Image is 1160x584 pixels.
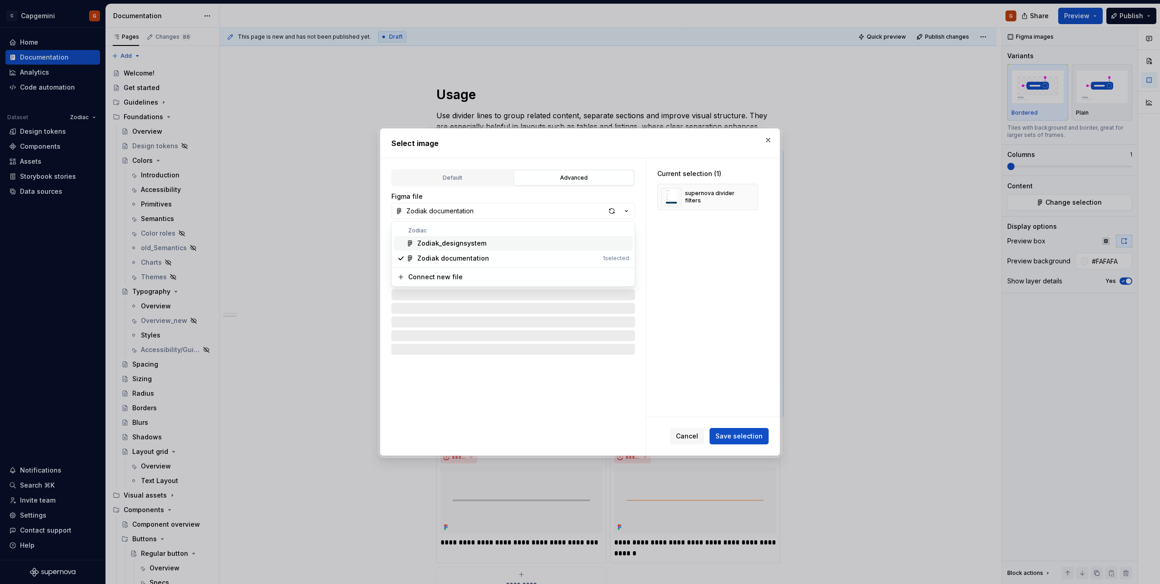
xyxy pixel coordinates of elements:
[392,222,635,267] div: Suggestions
[392,268,635,286] div: Suggestions
[408,272,463,282] div: Connect new file
[603,255,629,262] div: 1 selected
[417,239,486,248] div: Zodiak_designsystem
[394,227,633,234] div: Zodiac
[417,254,489,263] div: Zodiak documentation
